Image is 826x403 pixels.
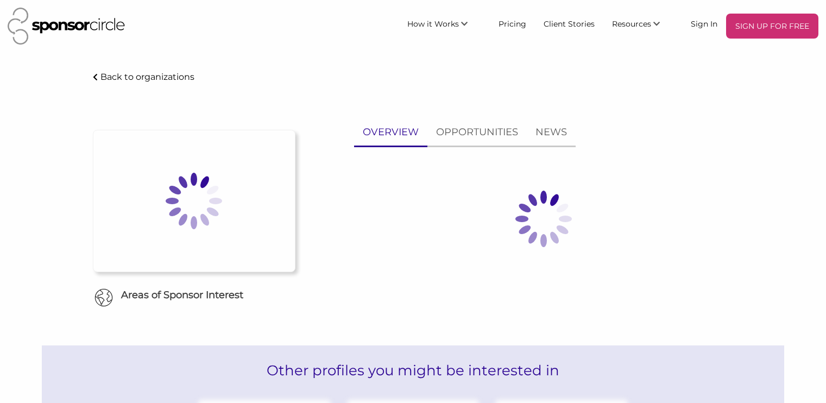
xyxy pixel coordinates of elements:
a: Sign In [682,14,726,33]
p: Back to organizations [100,72,194,82]
h6: Areas of Sponsor Interest [85,288,304,302]
span: Resources [612,19,651,29]
h2: Other profiles you might be interested in [42,345,784,395]
p: NEWS [535,124,567,140]
a: Pricing [490,14,535,33]
li: How it Works [399,14,490,39]
img: Globe Icon [94,288,113,307]
img: Loading spinner [489,165,598,273]
img: Loading spinner [140,147,248,255]
span: How it Works [407,19,459,29]
a: Client Stories [535,14,603,33]
li: Resources [603,14,682,39]
img: Sponsor Circle Logo [8,8,125,45]
p: SIGN UP FOR FREE [730,18,814,34]
p: OVERVIEW [363,124,419,140]
p: OPPORTUNITIES [436,124,518,140]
